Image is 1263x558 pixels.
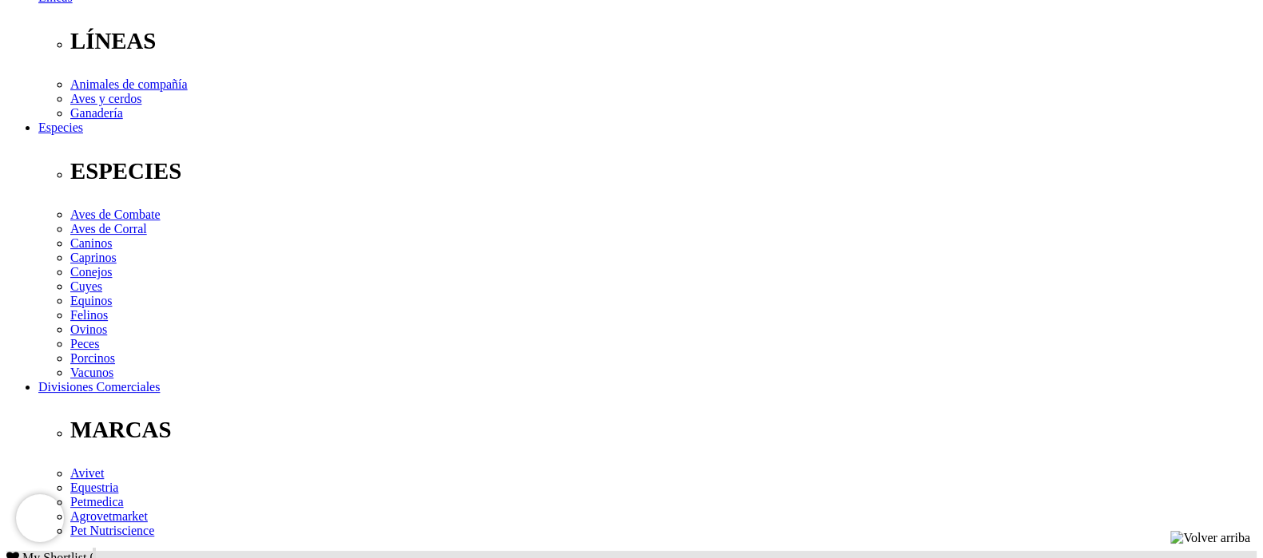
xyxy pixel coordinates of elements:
p: ESPECIES [70,158,1257,184]
a: Felinos [70,308,108,322]
a: Conejos [70,265,112,279]
a: Aves y cerdos [70,92,141,105]
a: Cuyes [70,279,102,293]
a: Caninos [70,236,112,250]
a: Especies [38,121,83,134]
a: Vacunos [70,366,113,379]
a: Peces [70,337,99,350]
a: Aves de Combate [70,208,161,221]
a: Equestria [70,481,118,494]
iframe: Brevo live chat [16,494,64,542]
img: Volver arriba [1170,531,1250,545]
a: Porcinos [70,351,115,365]
a: Aves de Corral [70,222,147,235]
a: Divisiones Comerciales [38,380,160,394]
a: Equinos [70,294,112,307]
a: Pet Nutriscience [70,524,154,537]
a: Ganadería [70,106,123,120]
a: Caprinos [70,251,117,264]
a: Avivet [70,466,104,480]
p: LÍNEAS [70,28,1257,54]
p: MARCAS [70,417,1257,443]
a: Agrovetmarket [70,509,148,523]
a: Petmedica [70,495,124,509]
a: Ovinos [70,323,107,336]
a: Animales de compañía [70,77,188,91]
